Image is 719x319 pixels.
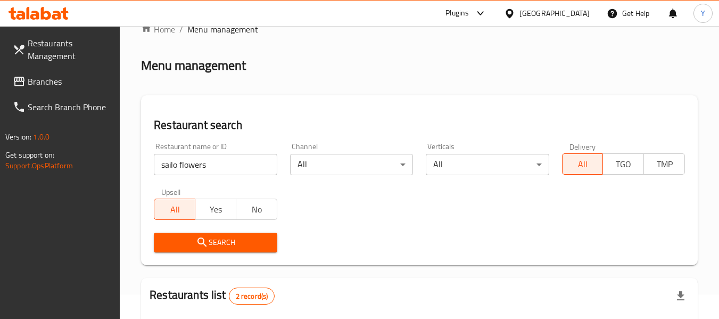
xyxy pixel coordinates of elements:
label: Delivery [569,143,596,150]
span: Search Branch Phone [28,101,112,113]
a: Support.OpsPlatform [5,159,73,173]
div: All [290,154,413,175]
button: All [154,199,195,220]
button: No [236,199,277,220]
span: 2 record(s) [229,291,275,301]
span: TMP [648,157,681,172]
span: All [159,202,191,217]
span: Get support on: [5,148,54,162]
span: No [241,202,273,217]
span: TGO [607,157,640,172]
button: TMP [643,153,685,175]
span: Yes [200,202,232,217]
span: Version: [5,130,31,144]
h2: Restaurant search [154,117,685,133]
h2: Menu management [141,57,246,74]
a: Home [141,23,175,36]
h2: Restaurants list [150,287,275,305]
span: Branches [28,75,112,88]
span: Menu management [187,23,258,36]
span: Restaurants Management [28,37,112,62]
span: Y [701,7,705,19]
a: Search Branch Phone [4,94,120,120]
span: 1.0.0 [33,130,49,144]
div: [GEOGRAPHIC_DATA] [519,7,590,19]
li: / [179,23,183,36]
button: Search [154,233,277,252]
input: Search for restaurant name or ID.. [154,154,277,175]
div: Plugins [445,7,469,20]
button: TGO [602,153,644,175]
span: All [567,157,599,172]
button: Yes [195,199,236,220]
nav: breadcrumb [141,23,698,36]
div: All [426,154,549,175]
a: Restaurants Management [4,30,120,69]
span: Search [162,236,268,249]
div: Total records count [229,288,275,305]
label: Upsell [161,188,181,195]
div: Export file [668,283,693,309]
a: Branches [4,69,120,94]
button: All [562,153,604,175]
